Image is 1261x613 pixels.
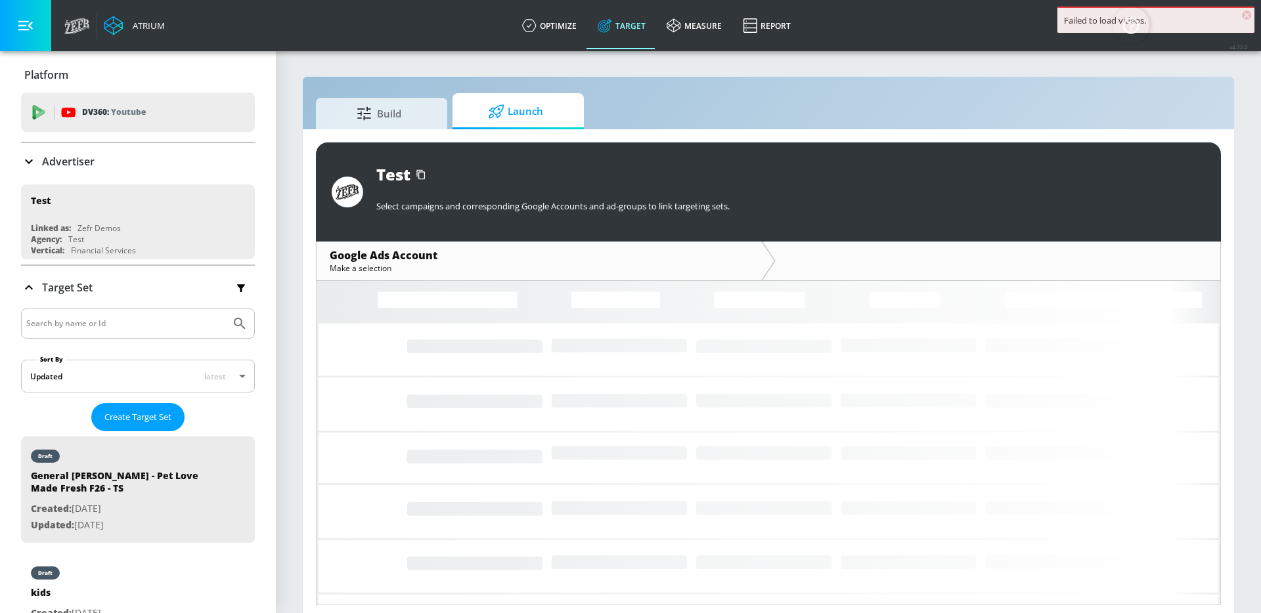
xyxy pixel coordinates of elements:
span: Updated: [31,518,74,531]
p: Select campaigns and corresponding Google Accounts and ad-groups to link targeting sets. [376,200,1205,212]
div: draftGeneral [PERSON_NAME] - Pet Love Made Fresh F26 - TSCreated:[DATE]Updated:[DATE] [21,436,255,543]
div: Google Ads Account [330,248,748,263]
span: Build [329,98,429,129]
div: draft [38,570,53,576]
p: Platform [24,68,68,82]
input: Search by name or Id [26,315,225,332]
div: Test [68,234,84,245]
div: Test [31,194,51,207]
p: [DATE] [31,517,215,534]
div: Agency: [31,234,62,245]
div: Atrium [127,20,165,32]
span: × [1242,11,1251,20]
div: Platform [21,56,255,93]
div: Target Set [21,266,255,309]
div: kids [31,586,104,605]
button: Create Target Set [91,403,185,431]
span: latest [204,371,226,382]
p: Advertiser [42,154,95,169]
div: TestLinked as:Zefr DemosAgency:TestVertical:Financial Services [21,184,255,259]
p: DV360: [82,105,146,119]
div: Zefr Demos [77,222,121,234]
div: Failed to load videos. [1064,14,1248,26]
span: v 4.32.0 [1229,43,1248,51]
p: [DATE] [31,501,215,517]
div: DV360: Youtube [21,93,255,132]
div: Financial Services [71,245,136,256]
div: General [PERSON_NAME] - Pet Love Made Fresh F26 - TS [31,469,215,501]
a: Target [587,2,656,49]
div: Updated [30,371,62,382]
div: Linked as: [31,222,71,234]
label: Sort By [37,355,66,364]
button: Open Resource Center [1113,7,1149,43]
span: Created: [31,502,72,515]
div: Make a selection [330,263,748,274]
div: Vertical: [31,245,64,256]
p: Youtube [111,105,146,119]
span: Create Target Set [104,410,171,425]
span: Launch [466,96,565,127]
a: measure [656,2,732,49]
div: Google Ads AccountMake a selection [317,242,761,280]
div: Test [376,163,410,185]
div: Advertiser [21,143,255,180]
p: Target Set [42,280,93,295]
a: Atrium [104,16,165,35]
a: Report [732,2,801,49]
div: draft [38,453,53,459]
a: optimize [512,2,587,49]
